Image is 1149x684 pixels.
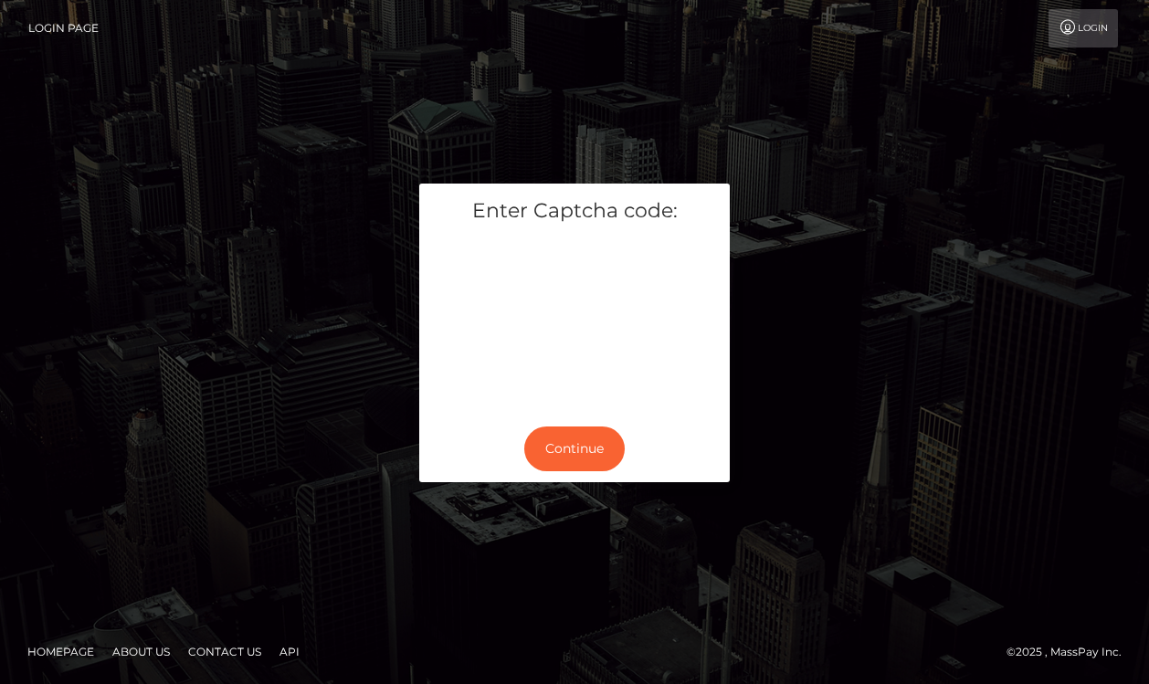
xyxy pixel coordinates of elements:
[433,197,716,226] h5: Enter Captcha code:
[181,637,269,666] a: Contact Us
[272,637,307,666] a: API
[433,238,716,401] iframe: mtcaptcha
[524,426,625,471] button: Continue
[20,637,101,666] a: Homepage
[1049,9,1118,47] a: Login
[28,9,99,47] a: Login Page
[105,637,177,666] a: About Us
[1007,642,1135,662] div: © 2025 , MassPay Inc.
